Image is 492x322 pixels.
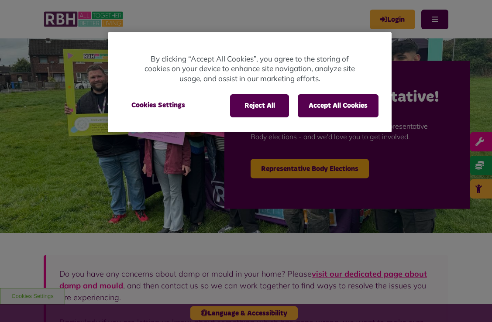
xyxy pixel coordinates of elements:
[230,94,289,117] button: Reject All
[108,32,392,132] div: Privacy
[143,54,357,84] p: By clicking “Accept All Cookies”, you agree to the storing of cookies on your device to enhance s...
[121,94,196,116] button: Cookies Settings
[108,32,392,132] div: Cookie banner
[298,94,378,117] button: Accept All Cookies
